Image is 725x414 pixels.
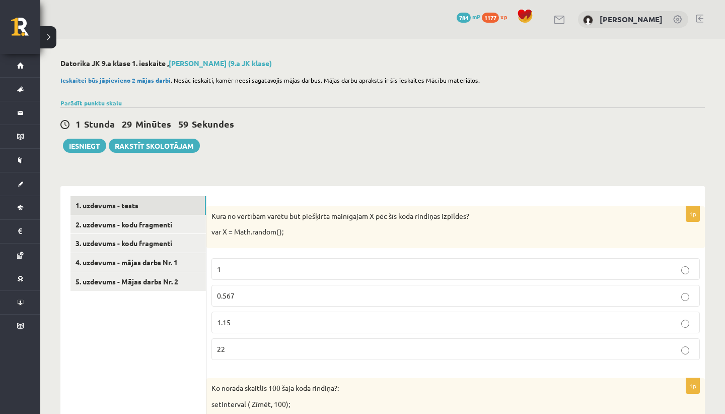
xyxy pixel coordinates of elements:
[681,293,689,301] input: 0.567
[211,211,649,221] p: Kura no vērtībām varētu būt piešķirta mainīgajam X pēc šīs koda rindiņas izpildes?
[457,13,471,23] span: 784
[60,76,171,84] strong: Ieskaitei būs jāpievieno 2 mājas darbi
[217,291,235,300] span: 0.567
[482,13,499,23] span: 1177
[84,118,115,130] span: Stunda
[217,318,231,327] span: 1.15
[76,118,81,130] span: 1
[686,378,700,394] p: 1p
[211,399,649,409] p: setInterval ( Zīmēt, 100);
[192,118,234,130] span: Sekundes
[211,383,649,393] p: Ko norāda skaitlis 100 šajā koda rindiņā?:
[169,58,272,68] a: [PERSON_NAME] (9.a JK klase)
[135,118,171,130] span: Minūtes
[482,13,512,21] a: 1177 xp
[686,206,700,222] p: 1p
[122,118,132,130] span: 29
[70,253,206,272] a: 4. uzdevums - mājas darbs Nr. 1
[70,272,206,291] a: 5. uzdevums - Mājas darbs Nr. 2
[681,266,689,274] input: 1
[70,196,206,215] a: 1. uzdevums - tests
[600,14,663,24] a: [PERSON_NAME]
[681,346,689,354] input: 22
[70,234,206,253] a: 3. uzdevums - kodu fragmenti
[109,139,200,153] a: Rakstīt skolotājam
[178,118,188,130] span: 59
[681,320,689,328] input: 1.15
[211,227,649,237] p: var X = Math.random();
[63,139,106,153] button: Iesniegt
[500,13,507,21] span: xp
[60,99,122,107] a: Parādīt punktu skalu
[217,344,225,353] span: 22
[217,264,221,273] span: 1
[11,18,40,43] a: Rīgas 1. Tālmācības vidusskola
[70,215,206,234] a: 2. uzdevums - kodu fragmenti
[457,13,480,21] a: 784 mP
[60,59,705,68] h2: Datorika JK 9.a klase 1. ieskaite ,
[583,15,593,25] img: Loreta Kiršblūma
[472,13,480,21] span: mP
[171,76,480,84] span: . Nesāc ieskaiti, kamēr neesi sagatavojis mājas darbus. Mājas darbu apraksts ir šīs ieskaites Māc...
